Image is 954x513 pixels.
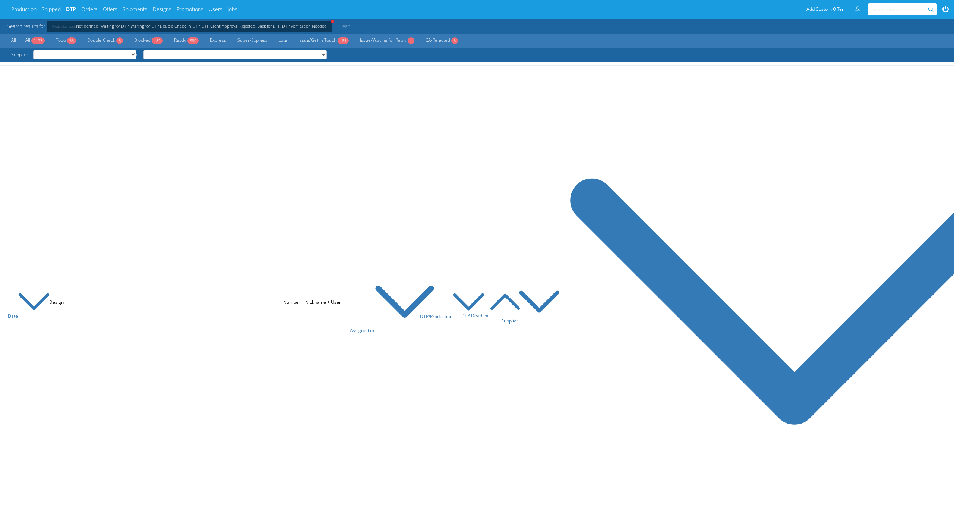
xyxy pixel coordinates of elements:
[451,37,458,44] span: 3
[123,6,148,13] a: Shipments
[234,36,271,45] a: Super-Express
[152,37,163,44] span: 182
[356,36,418,45] a: Issue/Waiting for Reply1
[67,37,76,44] span: 33
[31,37,45,44] span: 1173
[22,36,48,45] a: All1173
[295,36,353,45] a: Issue/Get In Touch181
[83,36,127,45] a: Double Check5
[103,6,117,13] a: Offers
[802,3,848,15] a: Add Custom Offer
[338,37,349,44] span: 181
[7,50,33,59] span: Supplier:
[872,3,929,15] input: Search for...
[461,312,521,319] a: DTP Deadline
[42,6,61,13] a: Shipped
[501,318,560,324] a: Supplier
[187,37,199,44] span: 899
[330,19,335,23] span: +
[11,6,37,13] a: Production
[52,24,76,28] span: Production state:
[336,21,352,32] a: Clear
[228,6,237,13] a: Jobs
[209,6,222,13] a: Users
[420,313,485,320] a: DTP/Production
[206,36,230,45] a: Express
[7,23,45,29] span: Search results for
[52,25,327,28] a: +Production state:Not defined, Waiting for DTP, Waiting for DTP Double Check, In DTP, DTP Client ...
[66,6,76,13] a: DTP
[81,6,98,13] a: Orders
[177,6,203,13] a: Promotions
[52,36,80,45] a: Todo33
[218,50,249,59] a: Unassigned
[170,36,202,45] a: Ready899
[422,36,462,45] a: CA/Rejected3
[130,36,167,45] a: Blocked182
[350,327,435,334] a: Assigned to
[108,50,143,59] span: DTP Assignee:
[153,6,171,13] a: Designs
[116,37,123,44] span: 5
[8,313,50,319] a: Date
[408,37,414,44] span: 1
[7,36,20,45] a: All
[275,36,291,45] a: Late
